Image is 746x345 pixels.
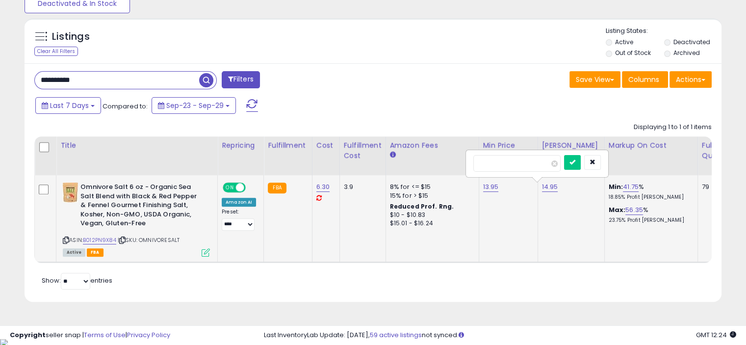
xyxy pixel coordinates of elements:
[483,140,534,151] div: Min Price
[127,330,170,340] a: Privacy Policy
[615,38,633,46] label: Active
[34,47,78,56] div: Clear All Filters
[702,140,736,161] div: Fulfillable Quantity
[390,219,471,228] div: $15.01 - $16.24
[166,101,224,110] span: Sep-23 - Sep-29
[87,248,103,257] span: FBA
[542,182,558,192] a: 14.95
[118,236,180,244] span: | SKU: OMNIVORESALT
[224,184,236,192] span: ON
[222,140,259,151] div: Repricing
[222,71,260,88] button: Filters
[103,102,148,111] span: Compared to:
[63,183,210,255] div: ASIN:
[222,209,256,231] div: Preset:
[390,151,396,159] small: Amazon Fees.
[609,140,694,151] div: Markup on Cost
[609,205,626,214] b: Max:
[569,71,620,88] button: Save View
[42,276,112,285] span: Show: entries
[152,97,236,114] button: Sep-23 - Sep-29
[628,75,659,84] span: Columns
[615,49,651,57] label: Out of Stock
[390,211,471,219] div: $10 - $10.83
[609,206,690,224] div: %
[609,182,623,191] b: Min:
[268,140,308,151] div: Fulfillment
[244,184,260,192] span: OFF
[609,217,690,224] p: 23.75% Profit [PERSON_NAME]
[52,30,90,44] h5: Listings
[625,205,643,215] a: 56.35
[609,183,690,201] div: %
[10,330,46,340] strong: Copyright
[316,182,330,192] a: 6.30
[83,236,116,244] a: B012PN9X84
[606,27,721,36] p: Listing States:
[696,330,736,340] span: 2025-10-7 12:24 GMT
[622,71,668,88] button: Columns
[669,71,712,88] button: Actions
[35,97,101,114] button: Last 7 Days
[673,38,710,46] label: Deactivated
[80,183,200,231] b: Omnivore Salt 6 oz - Organic Sea Salt Blend with Black & Red Pepper & Fennel Gourmet Finishing Sa...
[316,140,335,151] div: Cost
[344,183,378,191] div: 3.9
[268,183,286,193] small: FBA
[222,198,256,207] div: Amazon AI
[390,183,471,191] div: 8% for <= $15
[60,140,213,151] div: Title
[609,194,690,201] p: 18.85% Profit [PERSON_NAME]
[370,330,422,340] a: 59 active listings
[604,136,697,175] th: The percentage added to the cost of goods (COGS) that forms the calculator for Min & Max prices.
[542,140,600,151] div: [PERSON_NAME]
[344,140,382,161] div: Fulfillment Cost
[63,183,78,202] img: 41fIBi38jEL._SL40_.jpg
[264,331,736,340] div: Last InventoryLab Update: [DATE], not synced.
[623,182,639,192] a: 41.75
[634,123,712,132] div: Displaying 1 to 1 of 1 items
[50,101,89,110] span: Last 7 Days
[390,202,454,211] b: Reduced Prof. Rng.
[390,191,471,200] div: 15% for > $15
[702,183,732,191] div: 79
[673,49,699,57] label: Archived
[84,330,126,340] a: Terms of Use
[483,182,499,192] a: 13.95
[10,331,170,340] div: seller snap | |
[390,140,475,151] div: Amazon Fees
[63,248,85,257] span: All listings currently available for purchase on Amazon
